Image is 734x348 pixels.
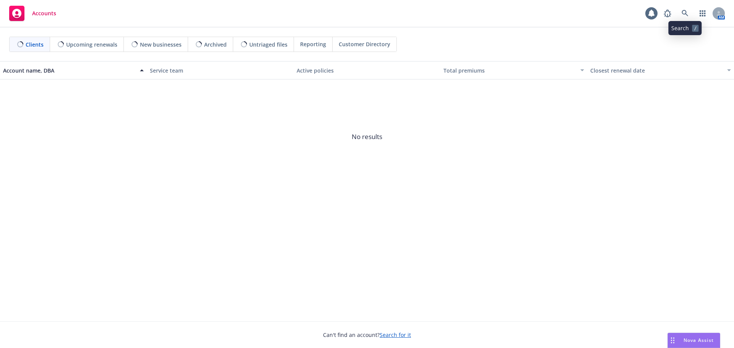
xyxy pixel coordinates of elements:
[294,61,440,79] button: Active policies
[380,331,411,338] a: Search for it
[590,66,723,74] div: Closest renewal date
[677,6,693,21] a: Search
[249,40,287,49] span: Untriaged files
[297,66,437,74] div: Active policies
[440,61,587,79] button: Total premiums
[150,66,291,74] div: Service team
[339,40,390,48] span: Customer Directory
[147,61,294,79] button: Service team
[668,333,677,348] div: Drag to move
[667,333,720,348] button: Nova Assist
[300,40,326,48] span: Reporting
[587,61,734,79] button: Closest renewal date
[695,6,710,21] a: Switch app
[323,331,411,339] span: Can't find an account?
[684,337,714,343] span: Nova Assist
[443,66,576,74] div: Total premiums
[660,6,675,21] a: Report a Bug
[26,40,44,49] span: Clients
[32,10,56,16] span: Accounts
[6,3,59,24] a: Accounts
[66,40,117,49] span: Upcoming renewals
[3,66,135,74] div: Account name, DBA
[140,40,182,49] span: New businesses
[204,40,227,49] span: Archived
